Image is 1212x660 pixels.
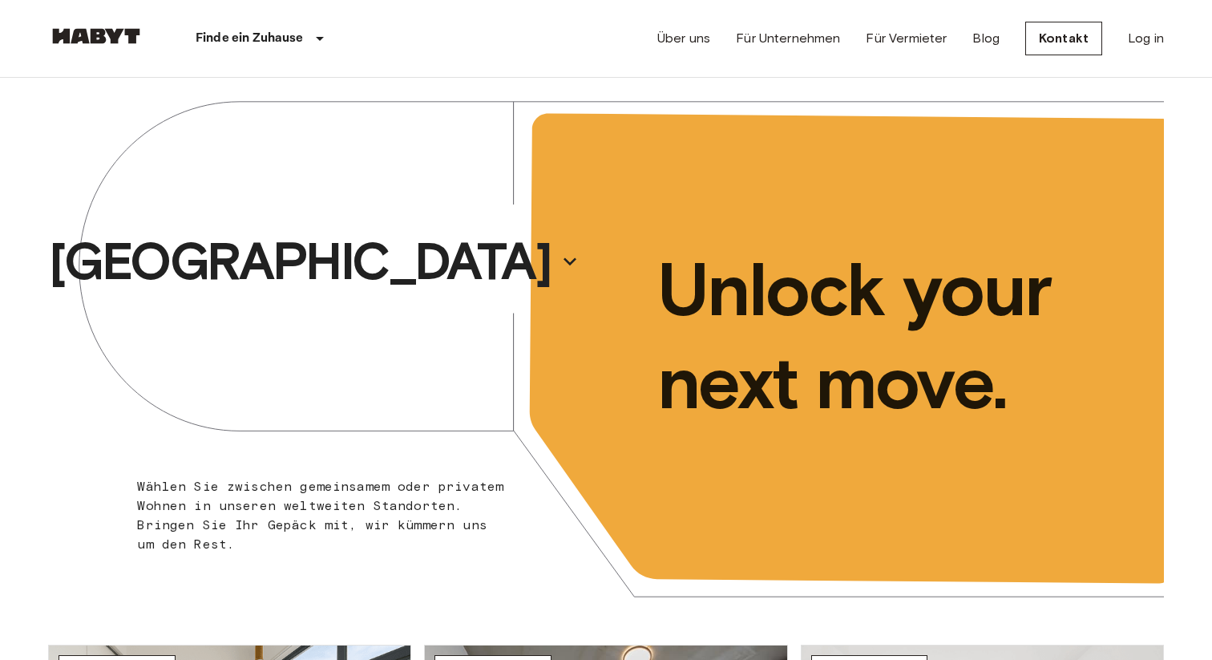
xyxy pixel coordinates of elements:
a: Blog [972,29,1000,48]
p: Wählen Sie zwischen gemeinsamem oder privatem Wohnen in unseren weltweiten Standorten. Bringen Si... [137,477,505,554]
a: Für Unternehmen [736,29,840,48]
img: Habyt [48,28,144,44]
a: Kontakt [1025,22,1102,55]
a: Log in [1128,29,1164,48]
p: Unlock your next move. [657,243,1138,429]
a: Über uns [657,29,710,48]
p: Finde ein Zuhause [196,29,304,48]
a: Für Vermieter [866,29,947,48]
button: [GEOGRAPHIC_DATA] [42,225,586,298]
p: [GEOGRAPHIC_DATA] [49,229,551,294]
